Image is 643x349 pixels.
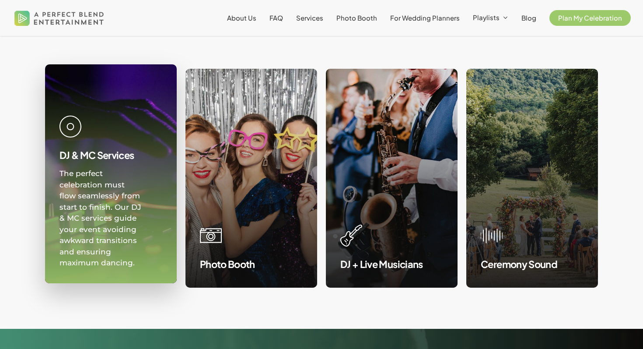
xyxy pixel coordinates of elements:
[521,14,536,21] a: Blog
[227,14,256,22] span: About Us
[269,14,283,22] span: FAQ
[473,13,500,21] span: Playlists
[269,14,283,21] a: FAQ
[336,14,377,21] a: Photo Booth
[549,14,631,21] a: Plan My Celebration
[390,14,460,21] a: For Wedding Planners
[558,14,622,22] span: Plan My Celebration
[296,14,323,22] span: Services
[521,14,536,22] span: Blog
[12,4,106,32] img: A Perfect Blend Entertainment
[227,14,256,21] a: About Us
[473,14,508,22] a: Playlists
[390,14,460,22] span: For Wedding Planners
[296,14,323,21] a: Services
[336,14,377,22] span: Photo Booth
